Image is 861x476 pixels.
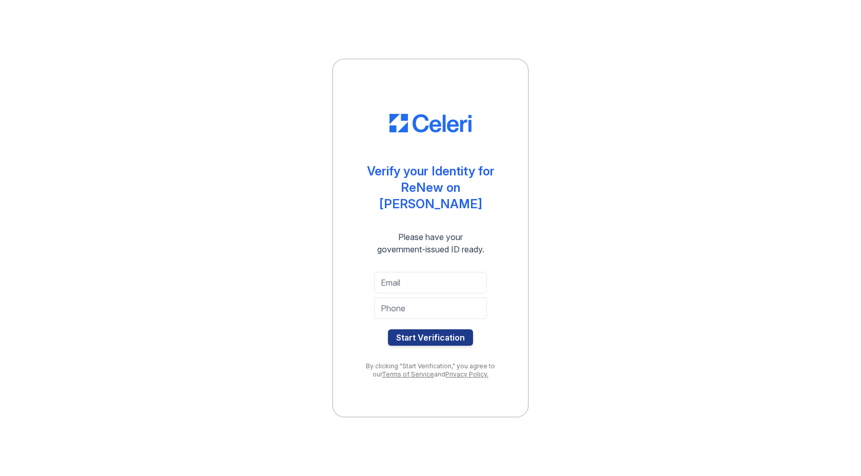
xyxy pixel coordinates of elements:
div: Verify your Identity for ReNew on [PERSON_NAME] [354,163,507,212]
input: Email [374,272,487,293]
a: Privacy Policy. [445,370,488,378]
div: By clicking "Start Verification," you agree to our and [354,362,507,379]
a: Terms of Service [382,370,434,378]
button: Start Verification [388,329,473,346]
img: CE_Logo_Blue-a8612792a0a2168367f1c8372b55b34899dd931a85d93a1a3d3e32e68fde9ad4.png [389,114,471,132]
input: Phone [374,298,487,319]
div: Please have your government-issued ID ready. [359,231,503,255]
